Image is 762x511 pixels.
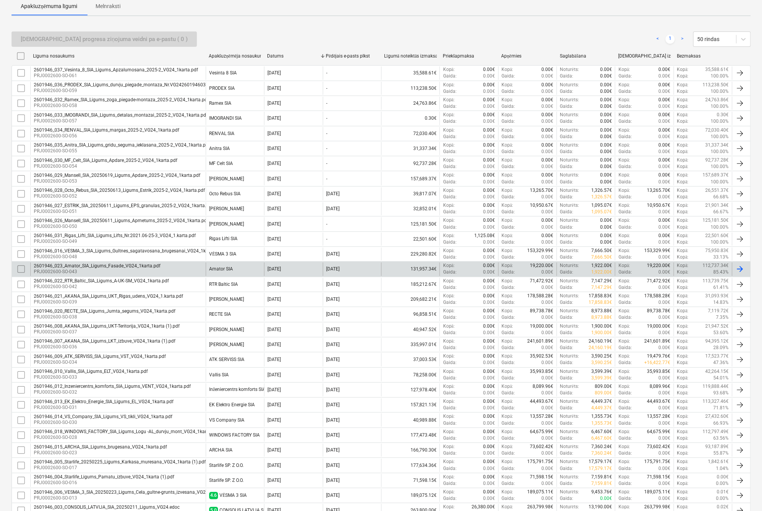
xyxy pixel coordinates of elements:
p: Kopā : [618,66,630,73]
p: 0.00€ [658,103,670,110]
p: Gaida : [560,209,573,215]
p: 100.00% [711,163,729,170]
p: 100.00% [711,148,729,155]
div: 127,978.40€ [381,383,439,396]
p: Kopā : [443,112,454,118]
p: 35,588.61€ [705,66,729,73]
p: PRJ0002600-SO-052 [34,193,205,199]
div: 209,682.21€ [381,293,439,306]
p: 0.00€ [483,88,495,95]
div: Apņēmies [501,53,554,59]
p: Kopā : [618,97,630,103]
div: [DATE] [267,146,281,151]
p: 0.00€ [658,88,670,95]
p: 0.00€ [600,127,612,134]
p: Kopā : [677,82,688,88]
p: Noturēts : [560,172,579,178]
p: 0.00€ [541,73,553,79]
p: Kopā : [618,127,630,134]
p: 0.00€ [600,103,612,110]
p: PRJ0002600-SO-059 [34,87,246,94]
p: 100.00% [711,118,729,125]
div: 32,852.01€ [381,202,439,215]
div: [DATE] [267,115,281,121]
div: [DATE] [267,70,281,76]
p: 0.00€ [658,73,670,79]
p: Kopā : [501,157,513,163]
p: PRJ0002600-SO-061 [34,73,198,79]
div: 78,258.00€ [381,368,439,381]
p: 0.00€ [541,103,553,110]
p: 0.00€ [483,82,495,88]
p: Noturēts : [560,66,579,73]
div: [DATE] [326,206,340,211]
div: - [326,86,327,91]
div: 2601946_033_IMOGRANDI_SIA_Ligums_detalas_montazai_2025-2_VG24_1karta.pdf [34,112,208,118]
p: Kopā : [677,142,688,148]
div: 157,689.37€ [381,172,439,185]
p: 26,551.37€ [705,187,729,194]
p: Kopā : [677,103,688,110]
p: 1,326.57€ [591,187,612,194]
p: Gaida : [501,163,515,170]
p: 0.00€ [658,157,670,163]
p: Kopā : [501,82,513,88]
p: Kopā : [677,73,688,79]
div: 39,817.07€ [381,187,439,200]
p: Gaida : [443,134,456,140]
p: 0.00€ [658,163,670,170]
div: 335,997.01€ [381,338,439,351]
div: 2601946_030_MF_Celt_SIA_Ligums_Apdare_2025-2_VG24_1karta.pdf [34,158,177,163]
p: 0.00€ [658,194,670,200]
p: Gaida : [560,148,573,155]
p: Gaida : [560,73,573,79]
p: 1,095.07€ [591,202,612,209]
div: - [326,161,327,166]
p: 0.00€ [658,209,670,215]
p: PRJ0002600-SO-053 [34,178,200,185]
p: 0.00€ [600,148,612,155]
div: 177,634.36€ [381,458,439,471]
p: Kopā : [618,187,630,194]
a: Previous page [653,35,662,44]
p: 10,950.67€ [530,202,553,209]
p: Kopā : [501,127,513,134]
p: 0.00€ [483,209,495,215]
p: Kopā : [618,157,630,163]
p: 0.00€ [541,142,553,148]
p: Gaida : [501,103,515,110]
p: Gaida : [501,179,515,185]
p: Gaida : [443,179,456,185]
p: Gaida : [560,88,573,95]
div: [DATE] [267,206,281,211]
p: Kopā : [677,148,688,155]
p: Kopā : [677,209,688,215]
p: Kopā : [443,82,454,88]
p: 13,265.70€ [530,187,553,194]
div: 22,501.60€ [381,232,439,246]
p: 0.00€ [541,163,553,170]
div: 177,473.48€ [381,429,439,442]
div: 166,790.30€ [381,443,439,457]
a: Next page [678,35,687,44]
p: PRJ0002600-SO-055 [34,148,210,154]
p: Gaida : [618,179,632,185]
p: Kopā : [618,82,630,88]
p: 0.00€ [541,82,553,88]
p: Gaida : [618,73,632,79]
p: Kopā : [677,172,688,178]
p: Kopā : [677,202,688,209]
p: Gaida : [443,88,456,95]
div: PRODEX SIA [209,86,235,91]
div: Pēdējais e-pasts plkst [326,53,378,59]
p: Kopā : [501,142,513,148]
p: Gaida : [501,209,515,215]
div: [DATE] [267,86,281,91]
p: 0.00€ [600,97,612,103]
p: 13,265.70€ [647,187,670,194]
p: 0.00€ [483,179,495,185]
div: MF Celt SIA [209,161,233,166]
p: Noturēts : [560,187,579,194]
div: 2601946_028_Octo_Rebus_SIA_20250613_Ligums_Estrik_2025-2_VG24_1karta.pdf [34,188,205,193]
p: PRJ0002600-SO-051 [34,208,213,215]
